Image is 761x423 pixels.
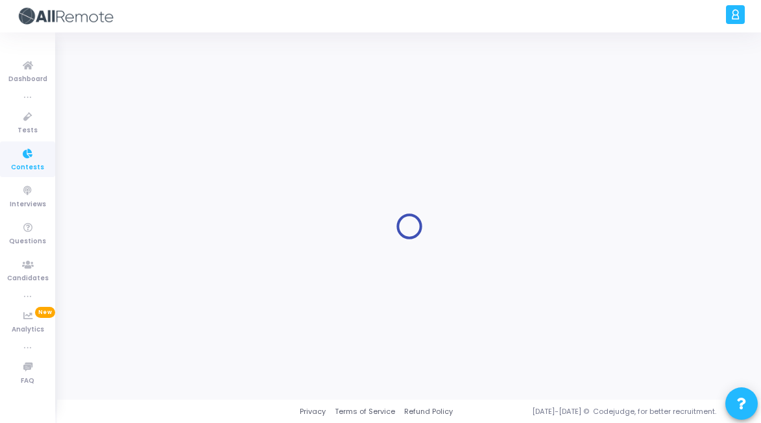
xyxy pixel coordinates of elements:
span: New [35,307,55,318]
span: FAQ [21,376,34,387]
span: Contests [11,162,44,173]
a: Terms of Service [335,406,395,417]
img: logo [16,3,114,29]
div: [DATE]-[DATE] © Codejudge, for better recruitment. [453,406,745,417]
a: Refund Policy [404,406,453,417]
span: Tests [18,125,38,136]
span: Candidates [7,273,49,284]
span: Questions [9,236,46,247]
span: Dashboard [8,74,47,85]
span: Analytics [12,324,44,335]
a: Privacy [300,406,326,417]
span: Interviews [10,199,46,210]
